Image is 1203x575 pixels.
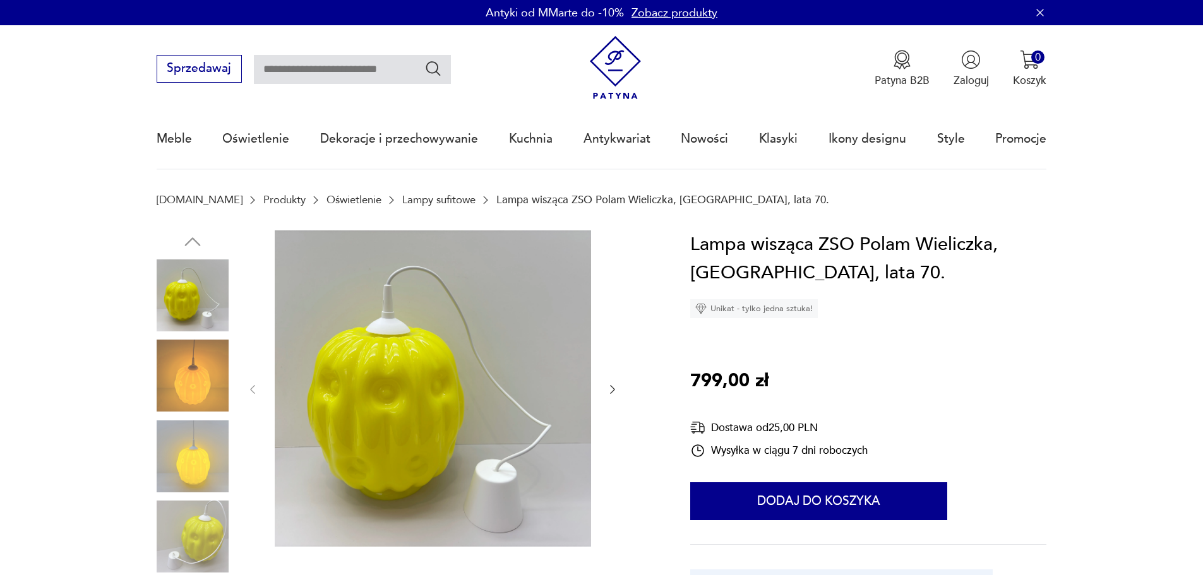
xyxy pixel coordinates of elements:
[157,259,229,331] img: Zdjęcie produktu Lampa wisząca ZSO Polam Wieliczka, Polska, lata 70.
[681,110,728,168] a: Nowości
[157,340,229,412] img: Zdjęcie produktu Lampa wisząca ZSO Polam Wieliczka, Polska, lata 70.
[875,50,930,88] a: Ikona medaluPatyna B2B
[157,501,229,572] img: Zdjęcie produktu Lampa wisząca ZSO Polam Wieliczka, Polska, lata 70.
[222,110,289,168] a: Oświetlenie
[690,299,818,318] div: Unikat - tylko jedna sztuka!
[320,110,478,168] a: Dekoracje i przechowywanie
[1020,50,1039,69] img: Ikona koszyka
[690,443,868,458] div: Wysyłka w ciągu 7 dni roboczych
[486,5,624,21] p: Antyki od MMarte do -10%
[829,110,906,168] a: Ikony designu
[509,110,553,168] a: Kuchnia
[954,50,989,88] button: Zaloguj
[631,5,717,21] a: Zobacz produkty
[424,59,443,78] button: Szukaj
[584,36,647,100] img: Patyna - sklep z meblami i dekoracjami vintage
[157,194,242,206] a: [DOMAIN_NAME]
[402,194,476,206] a: Lampy sufitowe
[759,110,798,168] a: Klasyki
[326,194,381,206] a: Oświetlenie
[275,230,591,547] img: Zdjęcie produktu Lampa wisząca ZSO Polam Wieliczka, Polska, lata 70.
[954,73,989,88] p: Zaloguj
[961,50,981,69] img: Ikonka użytkownika
[937,110,965,168] a: Style
[157,110,192,168] a: Meble
[157,420,229,492] img: Zdjęcie produktu Lampa wisząca ZSO Polam Wieliczka, Polska, lata 70.
[690,367,769,396] p: 799,00 zł
[690,420,868,436] div: Dostawa od 25,00 PLN
[1013,73,1046,88] p: Koszyk
[1013,50,1046,88] button: 0Koszyk
[1031,50,1044,64] div: 0
[496,194,829,206] p: Lampa wisząca ZSO Polam Wieliczka, [GEOGRAPHIC_DATA], lata 70.
[690,230,1046,288] h1: Lampa wisząca ZSO Polam Wieliczka, [GEOGRAPHIC_DATA], lata 70.
[892,50,912,69] img: Ikona medalu
[875,50,930,88] button: Patyna B2B
[690,420,705,436] img: Ikona dostawy
[690,482,947,520] button: Dodaj do koszyka
[584,110,650,168] a: Antykwariat
[695,303,707,314] img: Ikona diamentu
[157,64,242,74] a: Sprzedawaj
[875,73,930,88] p: Patyna B2B
[157,55,242,83] button: Sprzedawaj
[263,194,306,206] a: Produkty
[995,110,1046,168] a: Promocje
